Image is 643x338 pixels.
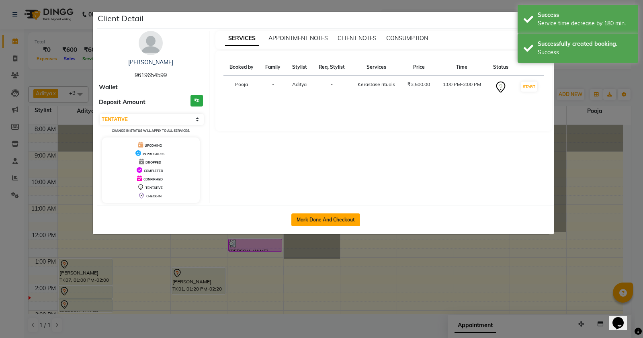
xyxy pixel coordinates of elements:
[401,59,436,76] th: Price
[260,76,287,99] td: -
[98,12,143,25] h5: Client Detail
[609,306,635,330] iframe: chat widget
[538,40,632,48] div: Successfully created booking.
[487,59,514,76] th: Status
[190,95,203,107] h3: ₹0
[292,81,307,87] span: Aditya
[99,83,118,92] span: Wallet
[521,82,537,92] button: START
[286,59,313,76] th: Stylist
[143,152,164,156] span: IN PROGRESS
[406,81,431,88] div: ₹3,500.00
[135,72,167,79] span: 9619654599
[356,81,397,88] div: Kerastase rituals
[223,59,260,76] th: Booked by
[225,31,259,46] span: SERVICES
[436,76,487,99] td: 1:00 PM-2:00 PM
[538,48,632,57] div: Success
[145,143,162,147] span: UPCOMING
[145,186,163,190] span: TENTATIVE
[146,194,162,198] span: CHECK-IN
[99,98,145,107] span: Deposit Amount
[386,35,428,42] span: CONSUMPTION
[338,35,377,42] span: CLIENT NOTES
[436,59,487,76] th: Time
[268,35,328,42] span: APPOINTMENT NOTES
[351,59,402,76] th: Services
[313,59,351,76] th: Req. Stylist
[313,76,351,99] td: -
[112,129,190,133] small: Change in status will apply to all services.
[128,59,173,66] a: [PERSON_NAME]
[145,160,161,164] span: DROPPED
[291,213,360,226] button: Mark Done And Checkout
[260,59,287,76] th: Family
[538,19,632,28] div: Service time decrease by 180 min.
[139,31,163,55] img: avatar
[143,177,163,181] span: CONFIRMED
[144,169,163,173] span: COMPLETED
[223,76,260,99] td: Pooja
[538,11,632,19] div: Success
